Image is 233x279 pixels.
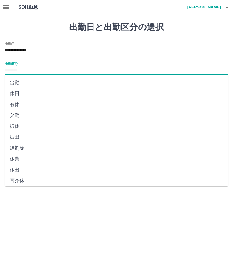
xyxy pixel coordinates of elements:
[5,175,228,186] li: 育介休
[5,132,228,143] li: 振出
[5,164,228,175] li: 休出
[5,88,228,99] li: 休日
[5,143,228,154] li: 遅刻等
[5,61,18,66] label: 出勤区分
[5,121,228,132] li: 振休
[5,110,228,121] li: 欠勤
[5,22,228,32] h1: 出勤日と出勤区分の選択
[5,154,228,164] li: 休業
[5,99,228,110] li: 有休
[5,186,228,197] li: 不就労
[5,77,228,88] li: 出勤
[5,42,15,46] label: 出勤日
